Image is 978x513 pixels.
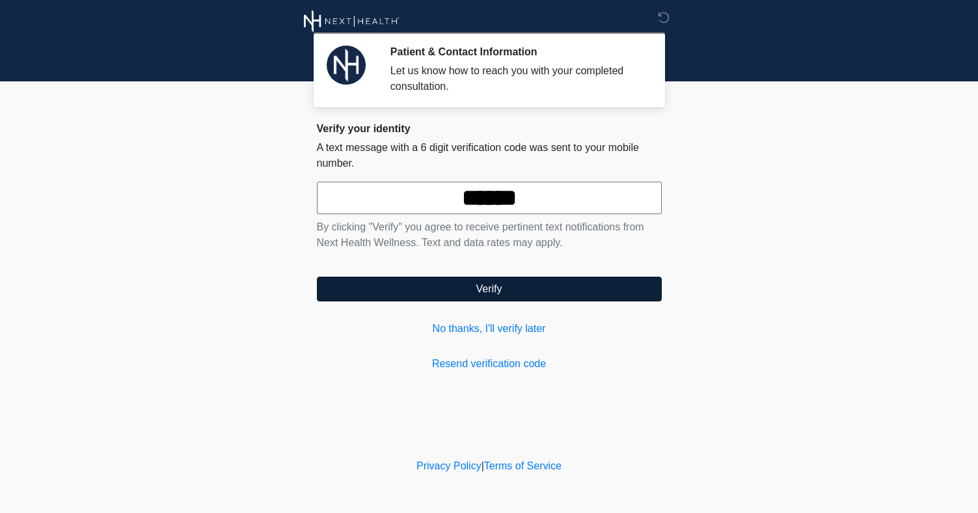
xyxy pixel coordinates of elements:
p: A text message with a 6 digit verification code was sent to your mobile number. [317,140,662,171]
a: Privacy Policy [416,460,482,471]
h2: Verify your identity [317,122,662,135]
h2: Patient & Contact Information [390,46,642,58]
img: Next Health Wellness Logo [304,10,400,33]
a: Resend verification code [317,356,662,372]
div: Let us know how to reach you with your completed consultation. [390,63,642,94]
a: | [482,460,484,471]
a: No thanks, I'll verify later [317,321,662,337]
a: Terms of Service [484,460,562,471]
img: Agent Avatar [327,46,366,85]
button: Verify [317,277,662,301]
p: By clicking "Verify" you agree to receive pertinent text notifications from Next Health Wellness.... [317,219,662,251]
